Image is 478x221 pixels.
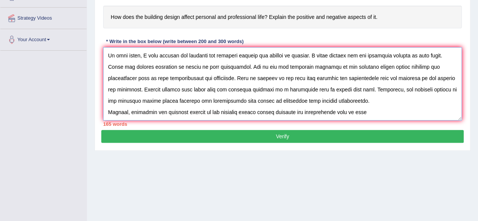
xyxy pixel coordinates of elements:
[0,8,87,26] a: Strategy Videos
[0,29,87,48] a: Your Account
[103,6,462,29] h4: How does the building design affect personal and professional life? Explain the positive and nega...
[103,121,462,128] div: 165 words
[103,38,246,45] div: * Write in the box below (write between 200 and 300 words)
[101,130,464,143] button: Verify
